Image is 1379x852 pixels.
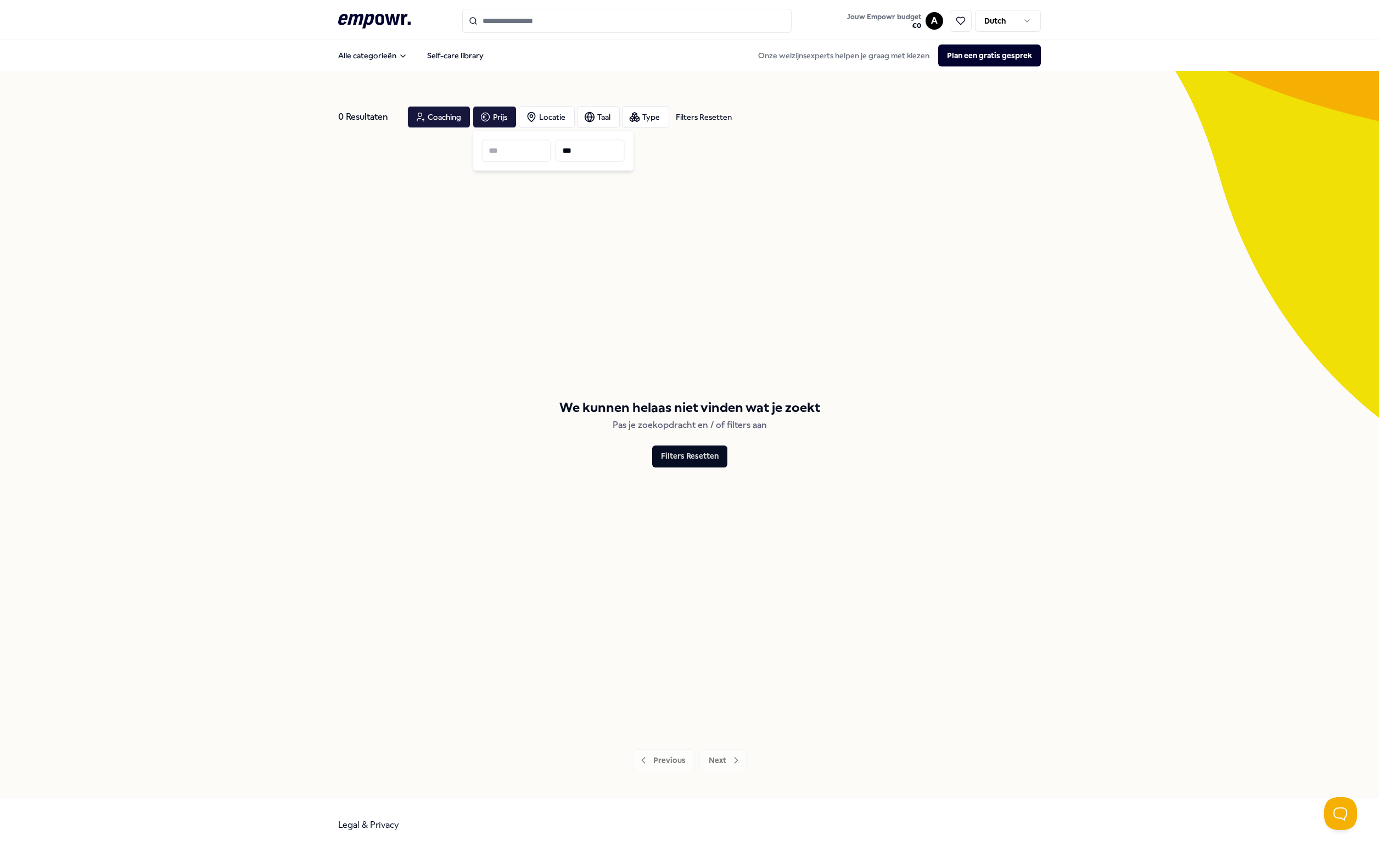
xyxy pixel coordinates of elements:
div: 0 Resultaten [338,106,399,128]
button: Type [622,106,669,128]
span: Jouw Empowr budget [847,13,921,21]
button: Taal [577,106,620,128]
span: € 0 [847,21,921,30]
button: Alle categorieën [329,44,416,66]
button: Prijs [473,106,517,128]
button: Plan een gratis gesprek [938,44,1041,66]
div: Pas je zoekopdracht en / of filters aan [613,418,767,432]
button: Coaching [407,106,470,128]
button: Locatie [519,106,575,128]
a: Legal & Privacy [338,820,399,830]
div: Onze welzijnsexperts helpen je graag met kiezen [749,44,1041,66]
div: Filters Resetten [676,111,732,123]
nav: Main [329,44,492,66]
div: We kunnen helaas niet vinden wat je zoekt [559,397,820,418]
button: A [926,12,943,30]
iframe: Help Scout Beacon - Open [1324,797,1357,830]
button: Jouw Empowr budget€0 [845,10,923,32]
a: Jouw Empowr budget€0 [843,9,926,32]
button: Filters Resetten [652,446,727,467]
a: Self-care library [418,44,492,66]
input: Search for products, categories or subcategories [462,9,792,33]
